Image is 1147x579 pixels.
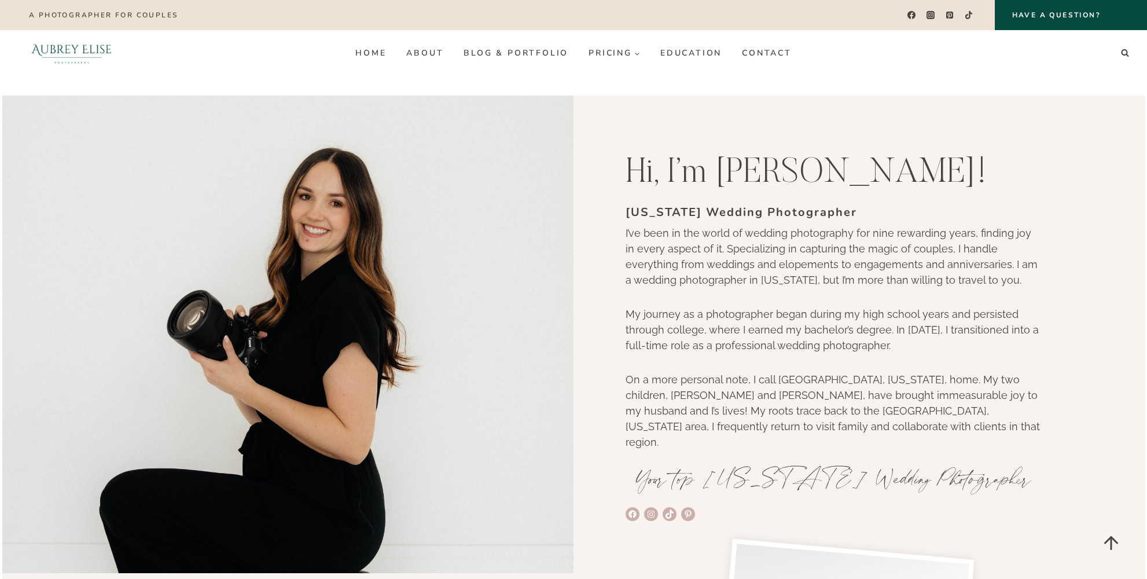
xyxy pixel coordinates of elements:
a: Home [345,44,396,63]
a: About [396,44,454,63]
p: Your top [US_STATE] Wedding Photographer [626,468,1041,489]
button: View Search Form [1117,45,1133,61]
a: Facebook [903,7,920,24]
p: I’ve been in the world of wedding photography for nine rewarding years, finding joy in every aspe... [626,225,1041,288]
nav: Primary [345,44,802,63]
p: My journey as a photographer began during my high school years and persisted through college, whe... [626,306,1041,353]
span: Pricing [589,49,640,57]
p: On a more personal note, I call [GEOGRAPHIC_DATA], [US_STATE], home. My two children, [PERSON_NAM... [626,372,1041,450]
img: Aubrey Elise Photography [14,30,130,76]
a: Pricing [579,44,650,63]
p: A photographer for couples [29,11,178,19]
a: Contact [732,44,802,63]
h1: [US_STATE] Wedding Photographer [626,206,1041,219]
a: Blog & Portfolio [454,44,579,63]
a: Pinterest [942,7,958,24]
p: Hi, I’m [PERSON_NAME]! [626,148,1041,200]
a: Instagram [922,7,939,24]
a: Scroll to top [1092,524,1130,562]
a: TikTok [961,7,977,24]
a: Education [650,44,731,63]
